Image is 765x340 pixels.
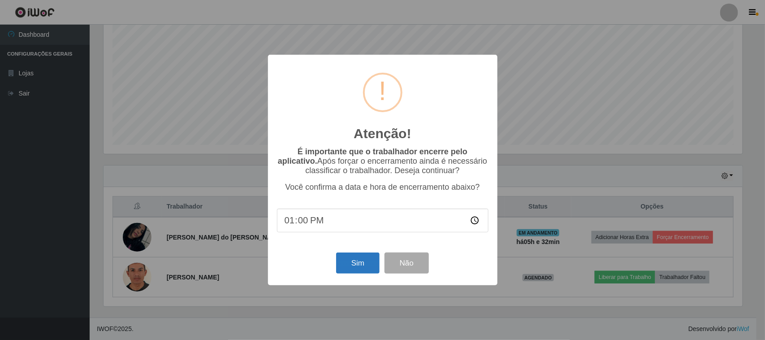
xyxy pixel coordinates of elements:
button: Sim [336,253,380,274]
p: Após forçar o encerramento ainda é necessário classificar o trabalhador. Deseja continuar? [277,147,488,175]
p: Você confirma a data e hora de encerramento abaixo? [277,183,488,192]
button: Não [385,253,429,274]
b: É importante que o trabalhador encerre pelo aplicativo. [278,147,467,166]
h2: Atenção! [354,126,411,142]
